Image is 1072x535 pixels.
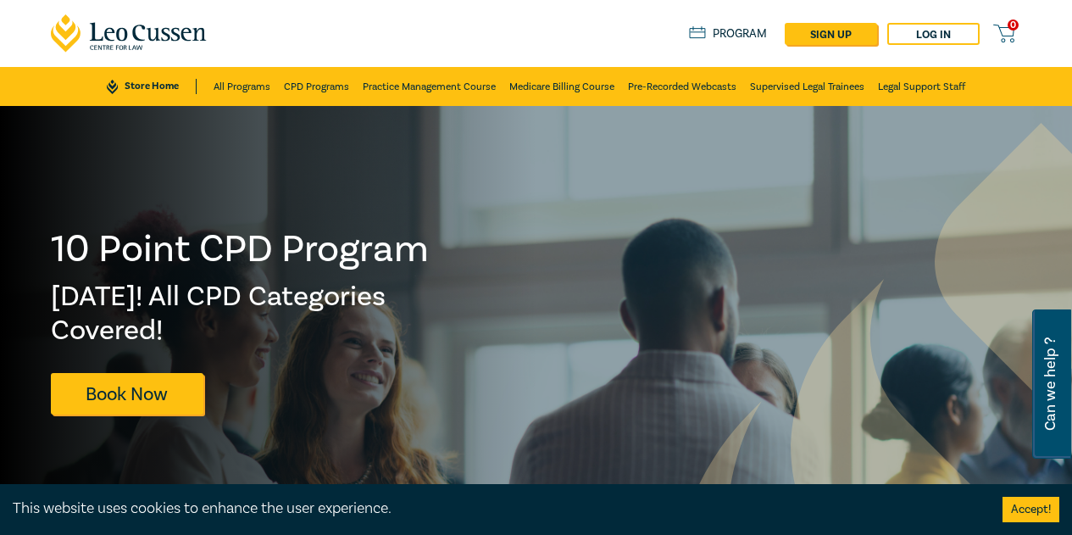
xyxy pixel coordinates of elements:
[750,67,864,106] a: Supervised Legal Trainees
[887,23,980,45] a: Log in
[689,26,768,42] a: Program
[51,227,430,271] h1: 10 Point CPD Program
[363,67,496,106] a: Practice Management Course
[51,280,430,348] h2: [DATE]! All CPD Categories Covered!
[1008,20,1019,31] span: 0
[878,67,965,106] a: Legal Support Staff
[107,79,196,94] a: Store Home
[51,373,203,415] a: Book Now
[284,67,349,106] a: CPD Programs
[785,23,877,45] a: sign up
[1003,497,1059,522] button: Accept cookies
[214,67,270,106] a: All Programs
[509,67,614,106] a: Medicare Billing Course
[1042,320,1058,449] span: Can we help ?
[628,67,736,106] a: Pre-Recorded Webcasts
[13,498,977,520] div: This website uses cookies to enhance the user experience.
